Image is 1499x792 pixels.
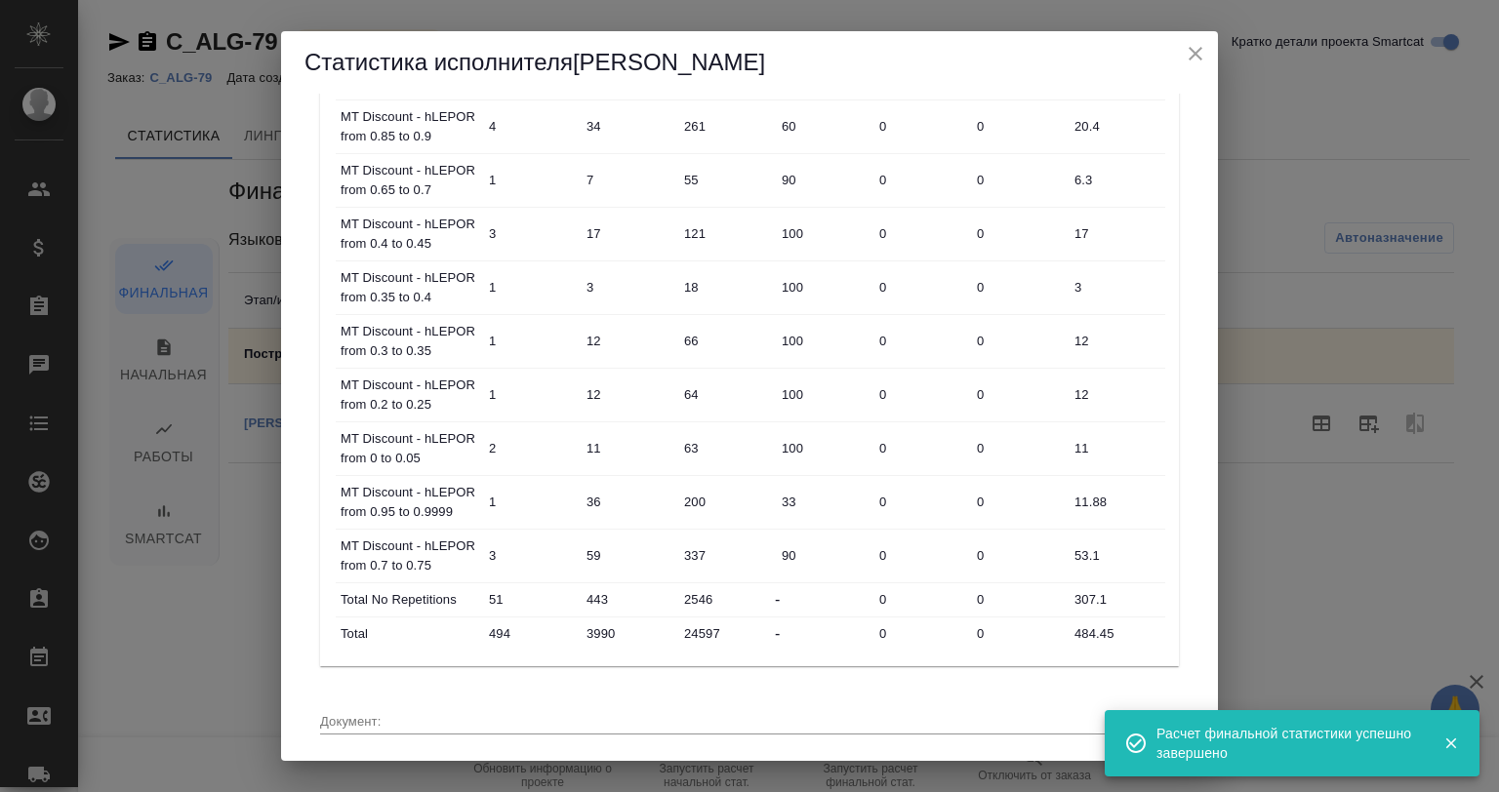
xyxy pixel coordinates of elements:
[341,107,477,146] p: MT Discount - hLEPOR from 0.85 to 0.9
[872,619,970,648] input: ✎ Введи что-нибудь
[482,541,580,570] input: ✎ Введи что-нибудь
[341,483,477,522] p: MT Discount - hLEPOR from 0.95 to 0.9999
[482,488,580,516] input: ✎ Введи что-нибудь
[775,541,872,570] input: ✎ Введи что-нибудь
[1431,734,1471,752] button: Закрыть
[872,219,970,248] input: ✎ Введи что-нибудь
[970,166,1068,194] input: ✎ Введи что-нибудь
[341,429,477,468] p: MT Discount - hLEPOR from 0 to 0.05
[580,434,677,462] input: ✎ Введи что-нибудь
[775,380,872,409] input: ✎ Введи что-нибудь
[677,619,775,648] input: ✎ Введи что-нибудь
[677,327,775,355] input: ✎ Введи что-нибудь
[677,541,775,570] input: ✎ Введи что-нибудь
[775,112,872,140] input: ✎ Введи что-нибудь
[970,434,1068,462] input: ✎ Введи что-нибудь
[677,585,775,614] input: ✎ Введи что-нибудь
[970,273,1068,301] input: ✎ Введи что-нибудь
[970,327,1068,355] input: ✎ Введи что-нибудь
[775,219,872,248] input: ✎ Введи что-нибудь
[872,112,970,140] input: ✎ Введи что-нибудь
[970,541,1068,570] input: ✎ Введи что-нибудь
[677,166,775,194] input: ✎ Введи что-нибудь
[580,112,677,140] input: ✎ Введи что-нибудь
[872,166,970,194] input: ✎ Введи что-нибудь
[580,273,677,301] input: ✎ Введи что-нибудь
[970,219,1068,248] input: ✎ Введи что-нибудь
[482,112,580,140] input: ✎ Введи что-нибудь
[677,380,775,409] input: ✎ Введи что-нибудь
[677,112,775,140] input: ✎ Введи что-нибудь
[775,273,872,301] input: ✎ Введи что-нибудь
[580,488,677,516] input: ✎ Введи что-нибудь
[1156,724,1414,763] div: Расчет финальной статистики успешно завершено
[1068,619,1165,648] input: ✎ Введи что-нибудь
[677,219,775,248] input: ✎ Введи что-нибудь
[341,215,477,254] p: MT Discount - hLEPOR from 0.4 to 0.45
[341,161,477,200] p: MT Discount - hLEPOR from 0.65 to 0.7
[580,541,677,570] input: ✎ Введи что-нибудь
[775,588,872,612] div: -
[872,380,970,409] input: ✎ Введи что-нибудь
[970,619,1068,648] input: ✎ Введи что-нибудь
[970,585,1068,614] input: ✎ Введи что-нибудь
[872,488,970,516] input: ✎ Введи что-нибудь
[1068,488,1165,516] input: ✎ Введи что-нибудь
[775,327,872,355] input: ✎ Введи что-нибудь
[341,268,477,307] p: MT Discount - hLEPOR from 0.35 to 0.4
[341,590,477,610] p: Total No Repetitions
[580,327,677,355] input: ✎ Введи что-нибудь
[677,488,775,516] input: ✎ Введи что-нибудь
[341,376,477,415] p: MT Discount - hLEPOR from 0.2 to 0.25
[970,380,1068,409] input: ✎ Введи что-нибудь
[482,219,580,248] input: ✎ Введи что-нибудь
[482,273,580,301] input: ✎ Введи что-нибудь
[1068,273,1165,301] input: ✎ Введи что-нибудь
[872,541,970,570] input: ✎ Введи что-нибудь
[580,166,677,194] input: ✎ Введи что-нибудь
[1068,541,1165,570] input: ✎ Введи что-нибудь
[580,219,677,248] input: ✎ Введи что-нибудь
[304,47,1195,78] h5: Статистика исполнителя [PERSON_NAME]
[677,434,775,462] input: ✎ Введи что-нибудь
[677,273,775,301] input: ✎ Введи что-нибудь
[482,166,580,194] input: ✎ Введи что-нибудь
[872,273,970,301] input: ✎ Введи что-нибудь
[775,166,872,194] input: ✎ Введи что-нибудь
[970,112,1068,140] input: ✎ Введи что-нибудь
[482,619,580,648] input: ✎ Введи что-нибудь
[482,434,580,462] input: ✎ Введи что-нибудь
[775,622,872,646] div: -
[1068,327,1165,355] input: ✎ Введи что-нибудь
[1068,585,1165,614] input: ✎ Введи что-нибудь
[580,380,677,409] input: ✎ Введи что-нибудь
[341,624,477,644] p: Total
[482,380,580,409] input: ✎ Введи что-нибудь
[341,322,477,361] p: MT Discount - hLEPOR from 0.3 to 0.35
[970,488,1068,516] input: ✎ Введи что-нибудь
[482,585,580,614] input: ✎ Введи что-нибудь
[872,434,970,462] input: ✎ Введи что-нибудь
[775,434,872,462] input: ✎ Введи что-нибудь
[580,619,677,648] input: ✎ Введи что-нибудь
[1068,380,1165,409] input: ✎ Введи что-нибудь
[1068,166,1165,194] input: ✎ Введи что-нибудь
[775,488,872,516] input: ✎ Введи что-нибудь
[580,585,677,614] input: ✎ Введи что-нибудь
[1068,219,1165,248] input: ✎ Введи что-нибудь
[1068,112,1165,140] input: ✎ Введи что-нибудь
[1181,39,1210,68] button: close
[872,585,970,614] input: ✎ Введи что-нибудь
[482,327,580,355] input: ✎ Введи что-нибудь
[872,327,970,355] input: ✎ Введи что-нибудь
[341,536,477,575] p: MT Discount - hLEPOR from 0.7 to 0.75
[1068,434,1165,462] input: ✎ Введи что-нибудь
